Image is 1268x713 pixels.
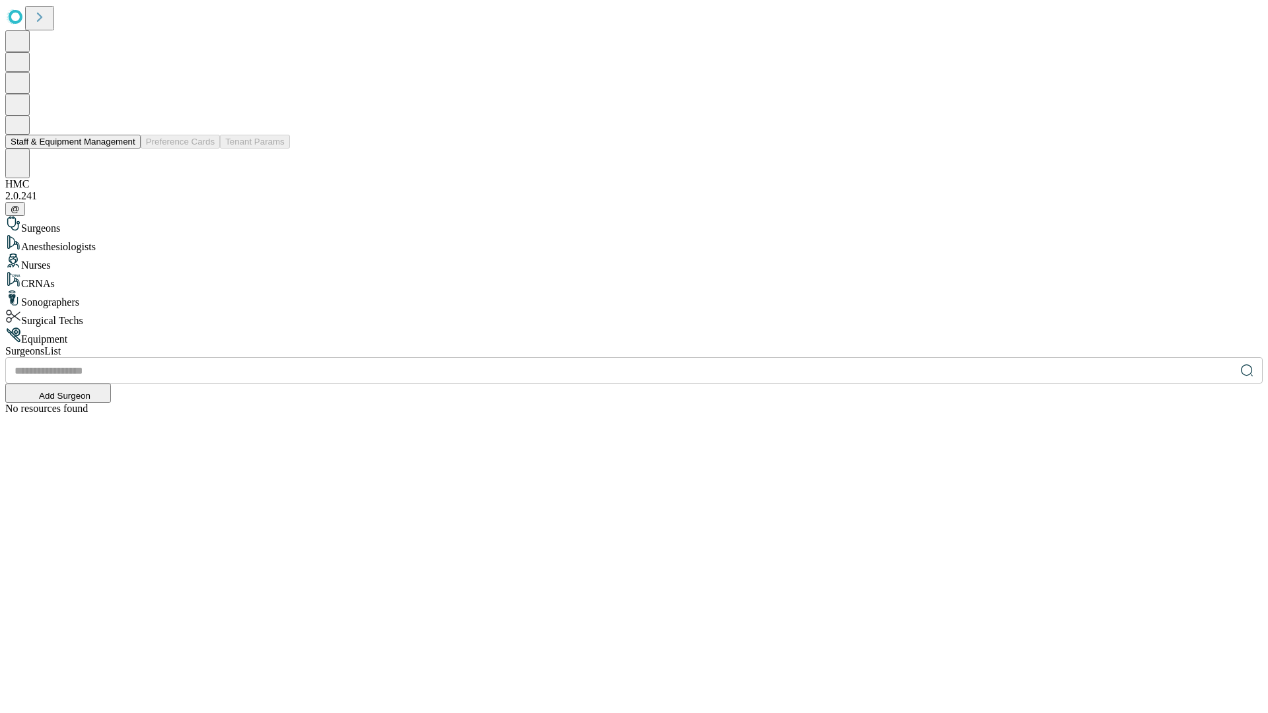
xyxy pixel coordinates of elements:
[5,327,1263,345] div: Equipment
[5,271,1263,290] div: CRNAs
[5,178,1263,190] div: HMC
[5,345,1263,357] div: Surgeons List
[5,253,1263,271] div: Nurses
[11,204,20,214] span: @
[5,135,141,149] button: Staff & Equipment Management
[5,308,1263,327] div: Surgical Techs
[141,135,220,149] button: Preference Cards
[5,202,25,216] button: @
[5,403,1263,415] div: No resources found
[5,234,1263,253] div: Anesthesiologists
[220,135,290,149] button: Tenant Params
[39,391,90,401] span: Add Surgeon
[5,216,1263,234] div: Surgeons
[5,190,1263,202] div: 2.0.241
[5,290,1263,308] div: Sonographers
[5,384,111,403] button: Add Surgeon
